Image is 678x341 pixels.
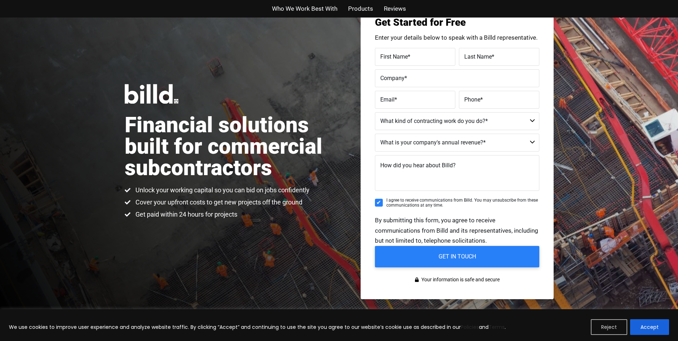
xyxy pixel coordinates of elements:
a: Terms [489,323,505,331]
a: Who We Work Best With [272,4,337,14]
input: GET IN TOUCH [375,246,539,267]
span: I agree to receive communications from Billd. You may unsubscribe from these communications at an... [386,198,539,208]
span: How did you hear about Billd? [380,162,456,169]
span: By submitting this form, you agree to receive communications from Billd and its representatives, ... [375,217,538,244]
span: Get paid within 24 hours for projects [134,210,237,219]
span: Email [380,96,395,103]
a: Policies [461,323,479,331]
button: Reject [591,319,627,335]
a: Products [348,4,373,14]
h3: Get Started for Free [375,18,539,28]
a: Reviews [384,4,406,14]
span: Cover your upfront costs to get new projects off the ground [134,198,302,207]
span: Company [380,74,405,81]
span: Unlock your working capital so you can bid on jobs confidently [134,186,310,194]
span: Last Name [464,53,492,60]
input: I agree to receive communications from Billd. You may unsubscribe from these communications at an... [375,199,383,207]
button: Accept [630,319,669,335]
span: Phone [464,96,480,103]
p: Enter your details below to speak with a Billd representative. [375,35,539,41]
p: We use cookies to improve user experience and analyze website traffic. By clicking “Accept” and c... [9,323,506,331]
span: First Name [380,53,408,60]
h1: Financial solutions built for commercial subcontractors [125,114,339,179]
span: Your information is safe and secure [420,275,500,285]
